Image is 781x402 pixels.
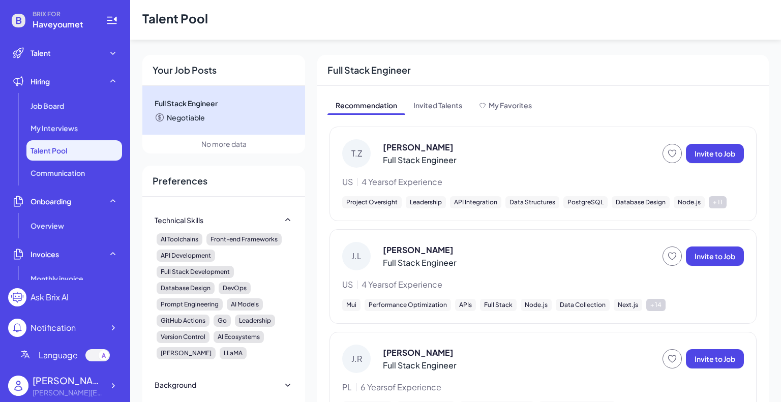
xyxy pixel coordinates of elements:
[201,139,247,149] div: No more data
[157,282,215,294] div: Database Design
[33,374,104,387] div: Kate
[556,299,610,311] div: Data Collection
[142,55,305,86] div: Your Job Posts
[157,298,223,311] div: Prompt Engineering
[342,196,402,208] div: Project Oversight
[362,279,442,291] span: 4 Years of Experience
[361,381,441,393] span: 6 Years of Experience
[142,166,305,197] div: Preferences
[674,196,705,208] div: Node.js
[342,299,361,311] div: Mui
[31,101,64,111] span: Job Board
[206,233,282,245] div: Front-end Frameworks
[214,315,231,327] div: Go
[612,196,670,208] div: Database Design
[480,299,517,311] div: Full Stack
[31,291,69,303] div: Ask Brix AI
[686,349,744,368] button: Invite to Job
[214,331,264,343] div: AI Ecosystems
[695,149,735,158] span: Invite to Job
[383,141,454,153] p: [PERSON_NAME]
[450,196,501,208] div: API Integration
[31,322,76,334] div: Notification
[563,196,608,208] div: PostgreSQL
[709,196,727,208] div: + 11
[31,273,83,284] span: Monthly invoice
[383,359,457,372] p: Full Stack Engineer
[383,257,457,269] p: Full Stack Engineer
[31,123,78,133] span: My Interviews
[31,145,67,156] span: Talent Pool
[383,154,457,166] p: Full Stack Engineer
[646,299,666,311] div: + 14
[31,168,85,178] span: Communication
[33,387,104,398] div: katherine.duan@koraai.co
[405,98,470,114] span: Invited Talents
[505,196,559,208] div: Data Structures
[686,246,744,266] button: Invite to Job
[227,298,263,311] div: AI Models
[406,196,446,208] div: Leadership
[157,331,209,343] div: Version Control
[686,144,744,163] button: Invite to Job
[31,196,71,206] span: Onboarding
[235,315,275,327] div: Leadership
[521,299,552,311] div: Node.js
[383,347,454,359] p: [PERSON_NAME]
[33,18,94,30] span: Haveyoumet
[317,55,769,86] div: Full Stack Engineer
[455,299,476,311] div: APIs
[157,347,216,359] div: [PERSON_NAME]
[362,176,442,188] span: 4 Years of Experience
[695,354,735,363] span: Invite to Job
[8,376,28,396] img: user_logo.png
[342,176,353,188] span: US
[614,299,642,311] div: Next.js
[157,233,202,245] div: AI Toolchains
[342,139,371,168] div: T.Z
[155,215,203,225] div: Technical Skills
[155,380,196,390] div: Background
[157,315,209,327] div: GitHub Actions
[695,252,735,261] span: Invite to Job
[327,98,405,114] span: Recommendation
[383,244,454,256] p: [PERSON_NAME]
[157,266,234,278] div: Full Stack Development
[342,242,371,270] div: J.L
[342,345,371,373] div: J.R
[31,221,64,231] span: Overview
[342,381,352,393] span: PL
[31,76,50,86] span: Hiring
[365,299,451,311] div: Performance Optimization
[39,349,78,361] span: Language
[31,48,51,58] span: Talent
[31,249,59,259] span: Invoices
[33,10,94,18] span: BRIX FOR
[167,112,205,122] span: Negotiable
[157,250,215,262] div: API Development
[155,98,293,108] span: Full Stack Engineer
[489,101,532,110] span: My Favorites
[220,347,247,359] div: LLaMA
[342,279,353,291] span: US
[219,282,251,294] div: DevOps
